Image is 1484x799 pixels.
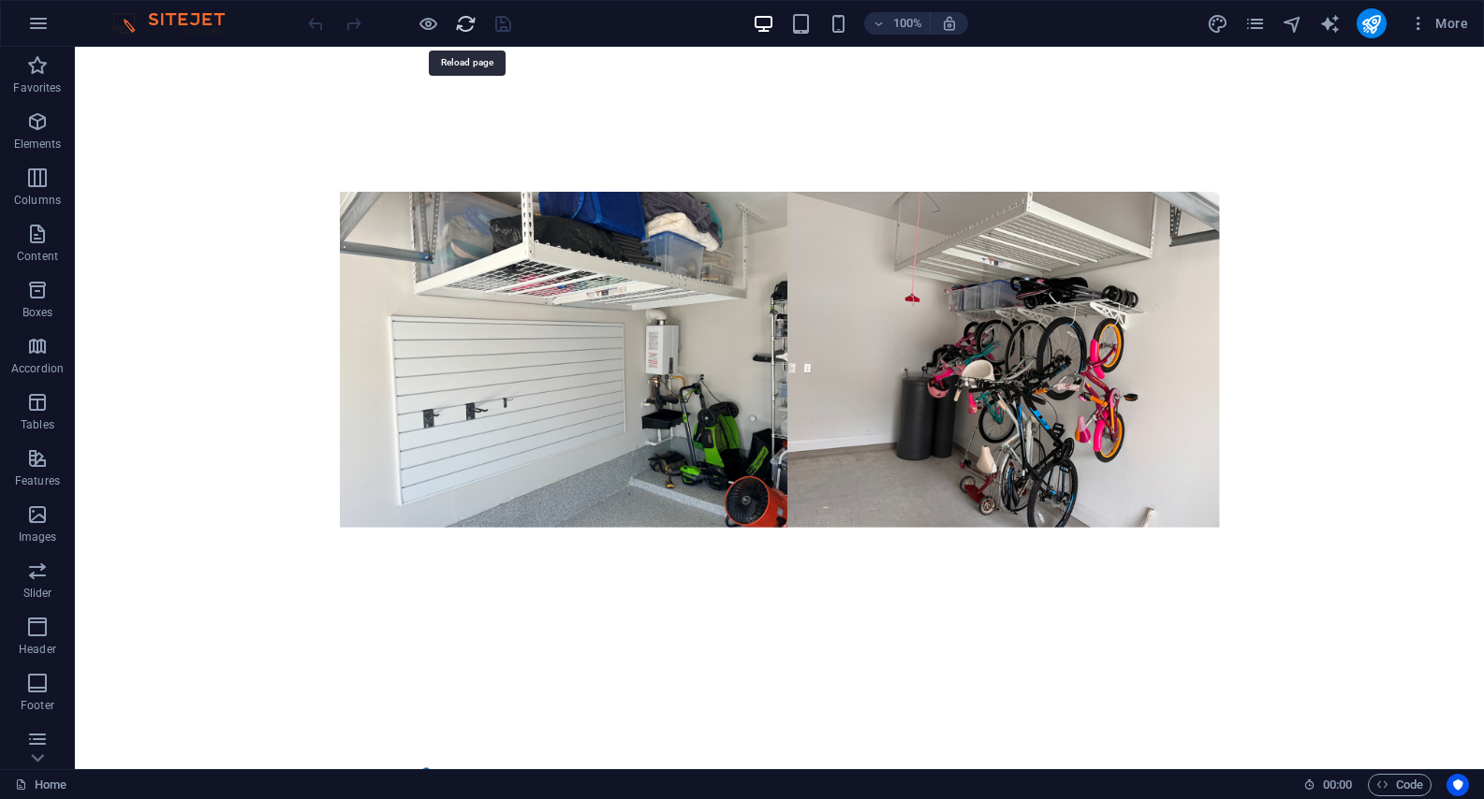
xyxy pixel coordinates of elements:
p: Content [17,249,58,264]
button: text_generator [1319,12,1342,35]
i: Navigator [1282,13,1303,35]
span: More [1409,14,1468,33]
i: Design (Ctrl+Alt+Y) [1207,13,1228,35]
button: Usercentrics [1447,774,1469,796]
p: Slider [23,586,52,601]
i: AI Writer [1319,13,1341,35]
i: Publish [1360,13,1382,35]
p: Images [19,530,57,545]
p: Boxes [22,305,53,320]
button: pages [1244,12,1267,35]
button: More [1402,8,1476,38]
p: Features [15,473,60,488]
button: design [1207,12,1229,35]
span: 00 00 [1323,774,1352,796]
i: On resize automatically adjust zoom level to fit chosen device. [941,15,958,32]
i: Pages (Ctrl+Alt+S) [1244,13,1266,35]
p: Tables [21,417,54,432]
p: Accordion [11,361,64,376]
button: 100% [864,12,931,35]
p: Header [19,642,56,657]
button: reload [454,12,477,35]
h6: 100% [892,12,922,35]
button: navigator [1282,12,1304,35]
span: Code [1376,774,1423,796]
p: Favorites [13,80,61,95]
p: Columns [14,193,61,208]
p: Footer [21,698,54,713]
button: publish [1357,8,1387,38]
span: : [1336,777,1339,792]
p: Elements [14,137,62,152]
button: Click here to leave preview mode and continue editing [417,12,439,35]
img: Editor Logo [108,12,248,35]
a: Click to cancel selection. Double-click to open Pages [15,774,66,796]
button: Code [1368,774,1432,796]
